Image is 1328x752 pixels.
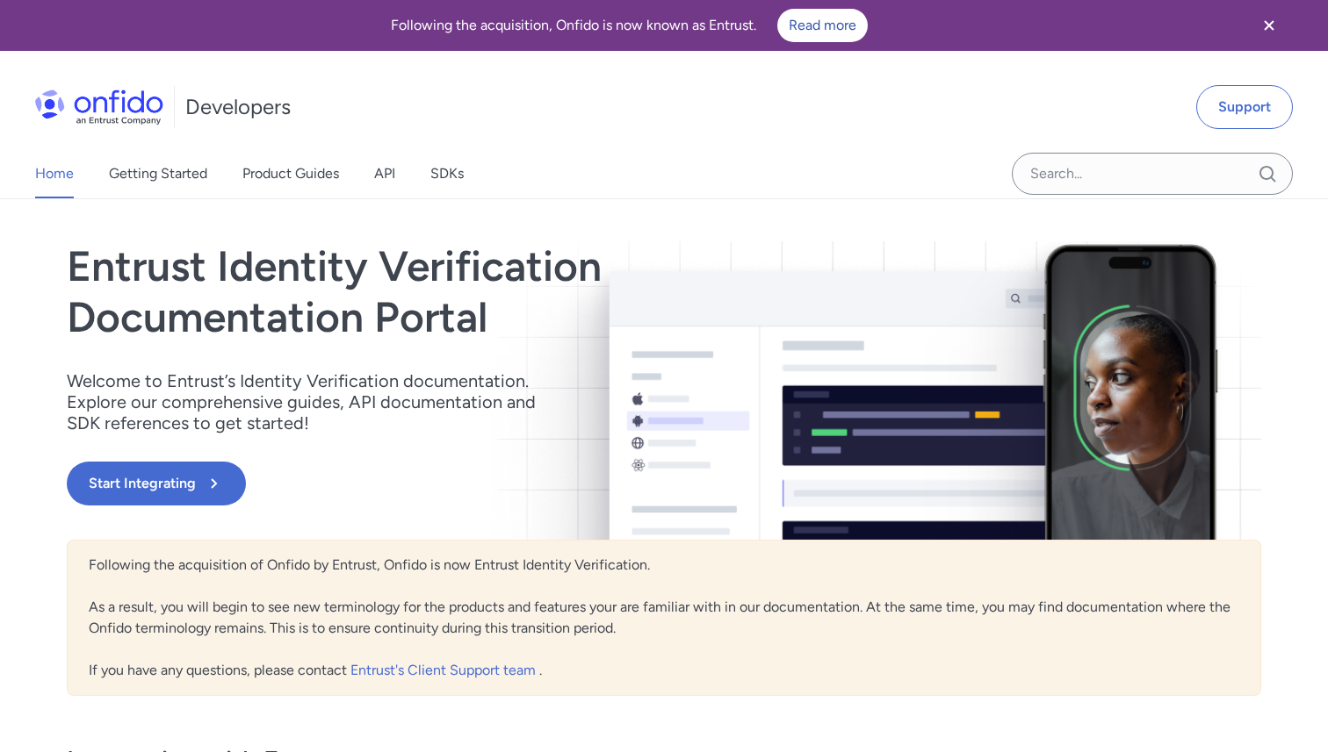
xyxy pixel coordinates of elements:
[67,370,559,433] p: Welcome to Entrust’s Identity Verification documentation. Explore our comprehensive guides, API d...
[374,149,395,198] a: API
[67,540,1261,696] div: Following the acquisition of Onfido by Entrust, Onfido is now Entrust Identity Verification. As a...
[430,149,464,198] a: SDKs
[1259,15,1280,36] svg: Close banner
[350,662,539,678] a: Entrust's Client Support team
[242,149,339,198] a: Product Guides
[777,9,868,42] a: Read more
[1196,85,1293,129] a: Support
[67,462,903,505] a: Start Integrating
[21,9,1237,42] div: Following the acquisition, Onfido is now known as Entrust.
[35,149,74,198] a: Home
[1012,153,1293,195] input: Onfido search input field
[185,93,291,121] h1: Developers
[1237,4,1302,47] button: Close banner
[109,149,207,198] a: Getting Started
[67,462,246,505] button: Start Integrating
[35,90,163,125] img: Onfido Logo
[67,241,903,342] h1: Entrust Identity Verification Documentation Portal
